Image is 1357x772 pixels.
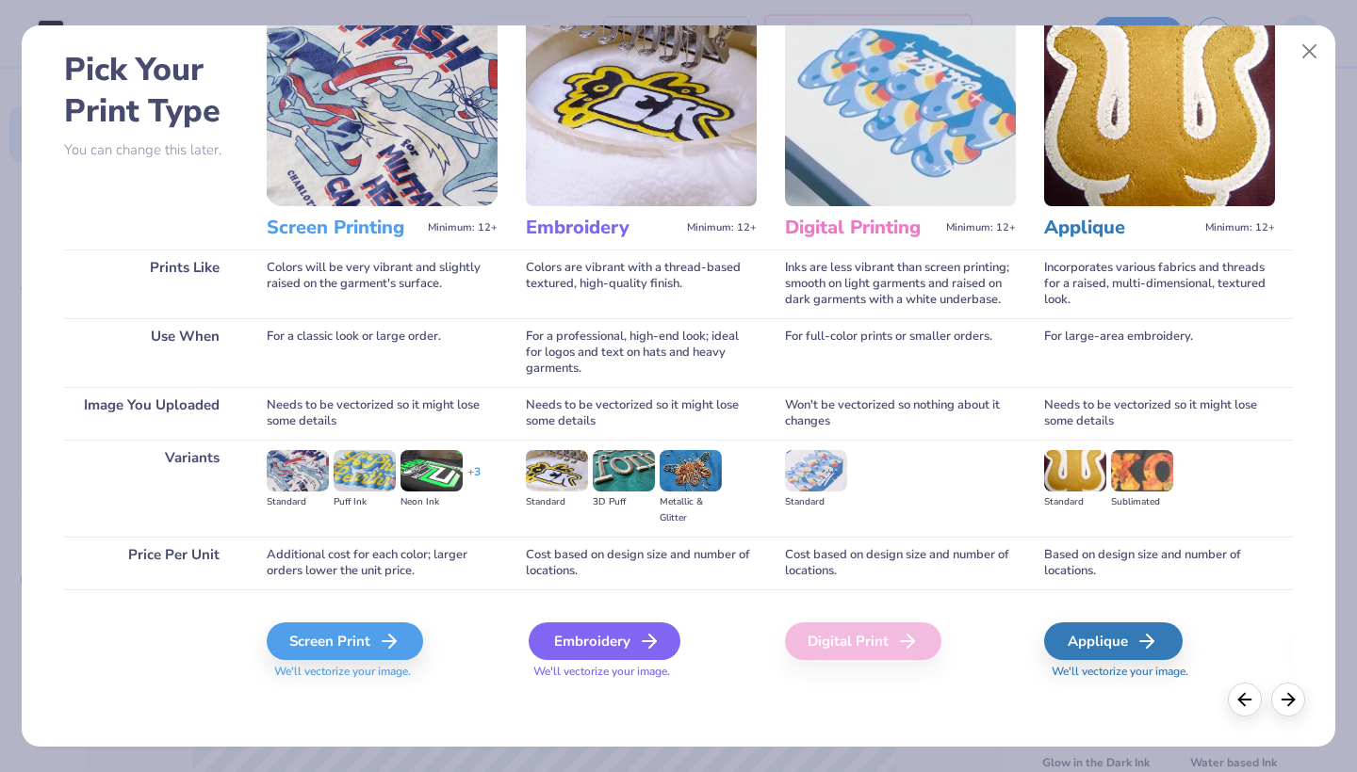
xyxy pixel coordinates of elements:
div: Standard [526,494,588,510]
div: Applique [1044,622,1183,660]
img: Embroidery [526,12,757,206]
div: Needs to be vectorized so it might lose some details [267,387,498,440]
div: 3D Puff [593,494,655,510]
div: Embroidery [529,622,680,660]
span: We'll vectorize your image. [267,664,498,680]
div: Needs to be vectorized so it might lose some details [1044,387,1275,440]
img: Digital Printing [785,12,1016,206]
div: Image You Uploaded [64,387,238,440]
div: Colors are vibrant with a thread-based textured, high-quality finish. [526,249,757,318]
img: 3D Puff [593,450,655,491]
div: Digital Print [785,622,941,660]
img: Applique [1044,12,1275,206]
h3: Digital Printing [785,216,939,240]
h3: Screen Printing [267,216,420,240]
div: Needs to be vectorized so it might lose some details [526,387,757,440]
img: Metallic & Glitter [660,450,722,491]
div: Cost based on design size and number of locations. [785,537,1016,589]
div: Cost based on design size and number of locations. [526,537,757,589]
img: Standard [1044,450,1106,491]
div: For full-color prints or smaller orders. [785,318,1016,387]
div: Standard [785,494,847,510]
img: Puff Ink [334,450,396,491]
div: Standard [267,494,329,510]
p: You can change this later. [64,142,238,158]
button: Close [1292,34,1328,70]
div: Puff Ink [334,494,396,510]
img: Sublimated [1111,450,1173,491]
div: Incorporates various fabrics and threads for a raised, multi-dimensional, textured look. [1044,249,1275,318]
div: Metallic & Glitter [660,494,722,526]
div: Additional cost for each color; larger orders lower the unit price. [267,537,498,589]
span: Minimum: 12+ [428,221,498,234]
div: Variants [64,440,238,537]
div: Based on design size and number of locations. [1044,537,1275,589]
img: Neon Ink [401,450,463,491]
div: For a classic look or large order. [267,318,498,387]
img: Standard [526,450,588,491]
h3: Applique [1044,216,1198,240]
img: Standard [785,450,847,491]
div: Won't be vectorized so nothing about it changes [785,387,1016,440]
div: For large-area embroidery. [1044,318,1275,387]
span: Minimum: 12+ [687,221,757,234]
span: Minimum: 12+ [1205,221,1275,234]
div: Use When [64,318,238,387]
div: Neon Ink [401,494,463,510]
img: Standard [267,450,329,491]
div: Price Per Unit [64,537,238,589]
span: We'll vectorize your image. [526,664,757,680]
h3: Embroidery [526,216,679,240]
div: + 3 [467,464,481,496]
div: Inks are less vibrant than screen printing; smooth on light garments and raised on dark garments ... [785,249,1016,318]
div: Standard [1044,494,1106,510]
div: For a professional, high-end look; ideal for logos and text on hats and heavy garments. [526,318,757,387]
img: Screen Printing [267,12,498,206]
div: Prints Like [64,249,238,318]
span: Minimum: 12+ [946,221,1016,234]
span: We'll vectorize your image. [1044,664,1275,680]
div: Colors will be very vibrant and slightly raised on the garment's surface. [267,249,498,318]
div: Screen Print [267,622,423,660]
div: Sublimated [1111,494,1173,510]
h2: Pick Your Print Type [64,49,238,132]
